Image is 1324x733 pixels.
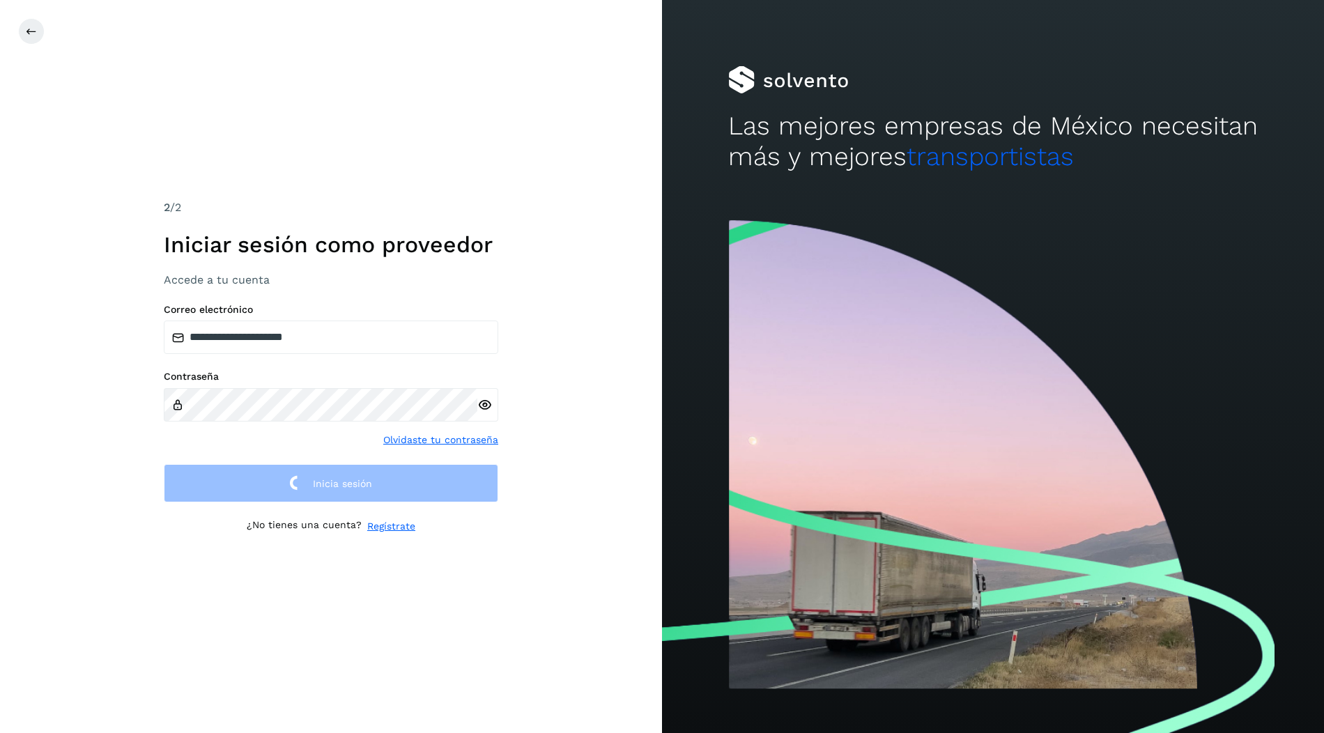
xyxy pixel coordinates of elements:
[164,231,498,258] h1: Iniciar sesión como proveedor
[164,201,170,214] span: 2
[907,141,1074,171] span: transportistas
[313,479,372,488] span: Inicia sesión
[247,519,362,534] p: ¿No tienes una cuenta?
[164,199,498,216] div: /2
[164,304,498,316] label: Correo electrónico
[367,519,415,534] a: Regístrate
[164,371,498,383] label: Contraseña
[164,464,498,502] button: Inicia sesión
[728,111,1258,173] h2: Las mejores empresas de México necesitan más y mejores
[164,273,498,286] h3: Accede a tu cuenta
[383,433,498,447] a: Olvidaste tu contraseña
